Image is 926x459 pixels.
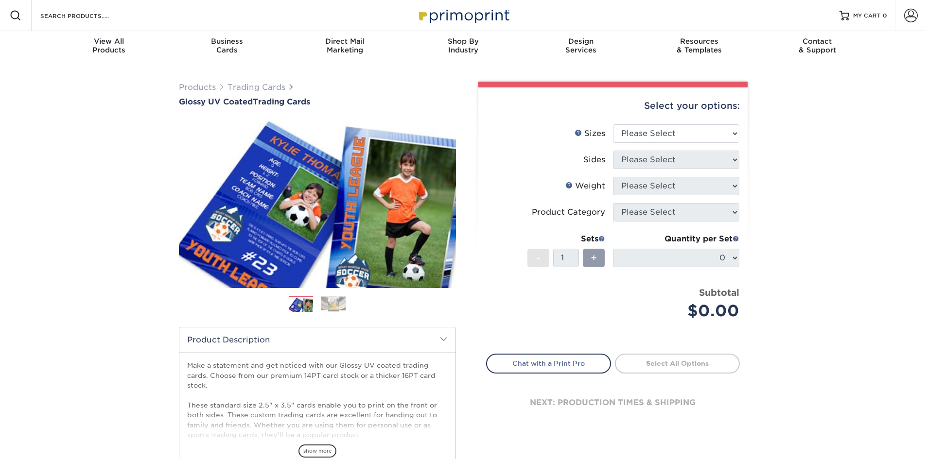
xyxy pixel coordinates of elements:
[536,251,541,265] span: -
[179,83,216,92] a: Products
[522,37,640,54] div: Services
[640,37,758,54] div: & Templates
[620,299,739,323] div: $0.00
[298,444,336,458] span: show more
[179,97,253,106] span: Glossy UV Coated
[179,97,456,106] h1: Trading Cards
[286,37,404,46] span: Direct Mail
[50,37,168,46] span: View All
[168,37,286,54] div: Cards
[179,327,455,352] h2: Product Description
[522,31,640,62] a: DesignServices
[853,12,881,20] span: MY CART
[486,87,740,124] div: Select your options:
[50,37,168,54] div: Products
[286,31,404,62] a: Direct MailMarketing
[286,37,404,54] div: Marketing
[404,37,522,54] div: Industry
[168,37,286,46] span: Business
[758,37,876,46] span: Contact
[50,31,168,62] a: View AllProducts
[486,354,611,373] a: Chat with a Print Pro
[486,374,740,432] div: next: production times & shipping
[179,97,456,106] a: Glossy UV CoatedTrading Cards
[527,233,605,245] div: Sets
[522,37,640,46] span: Design
[583,154,605,166] div: Sides
[39,10,134,21] input: SEARCH PRODUCTS.....
[404,31,522,62] a: Shop ByIndustry
[883,12,887,19] span: 0
[758,37,876,54] div: & Support
[613,233,739,245] div: Quantity per Set
[640,37,758,46] span: Resources
[321,296,346,311] img: Trading Cards 02
[615,354,740,373] a: Select All Options
[415,5,512,26] img: Primoprint
[640,31,758,62] a: Resources& Templates
[289,296,313,313] img: Trading Cards 01
[179,107,456,299] img: Glossy UV Coated 01
[404,37,522,46] span: Shop By
[168,31,286,62] a: BusinessCards
[227,83,285,92] a: Trading Cards
[591,251,597,265] span: +
[699,287,739,298] strong: Subtotal
[565,180,605,192] div: Weight
[532,206,605,218] div: Product Category
[575,128,605,139] div: Sizes
[758,31,876,62] a: Contact& Support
